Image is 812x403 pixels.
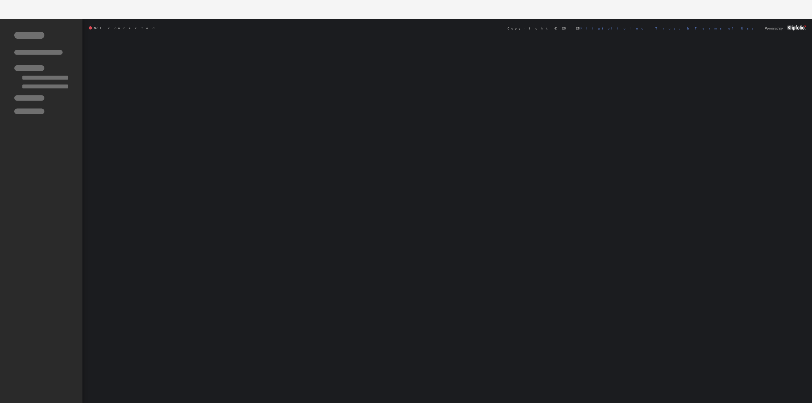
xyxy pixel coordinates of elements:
[580,26,649,30] a: Klipfolio Inc.
[655,26,758,30] a: Trust & Terms of Use
[788,25,806,30] img: logo-footer.png
[89,26,159,30] span: Not connected.
[765,27,783,30] span: Powered by
[14,32,68,114] img: skeleton-sidenav.svg
[507,27,649,30] span: Copyright © 2025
